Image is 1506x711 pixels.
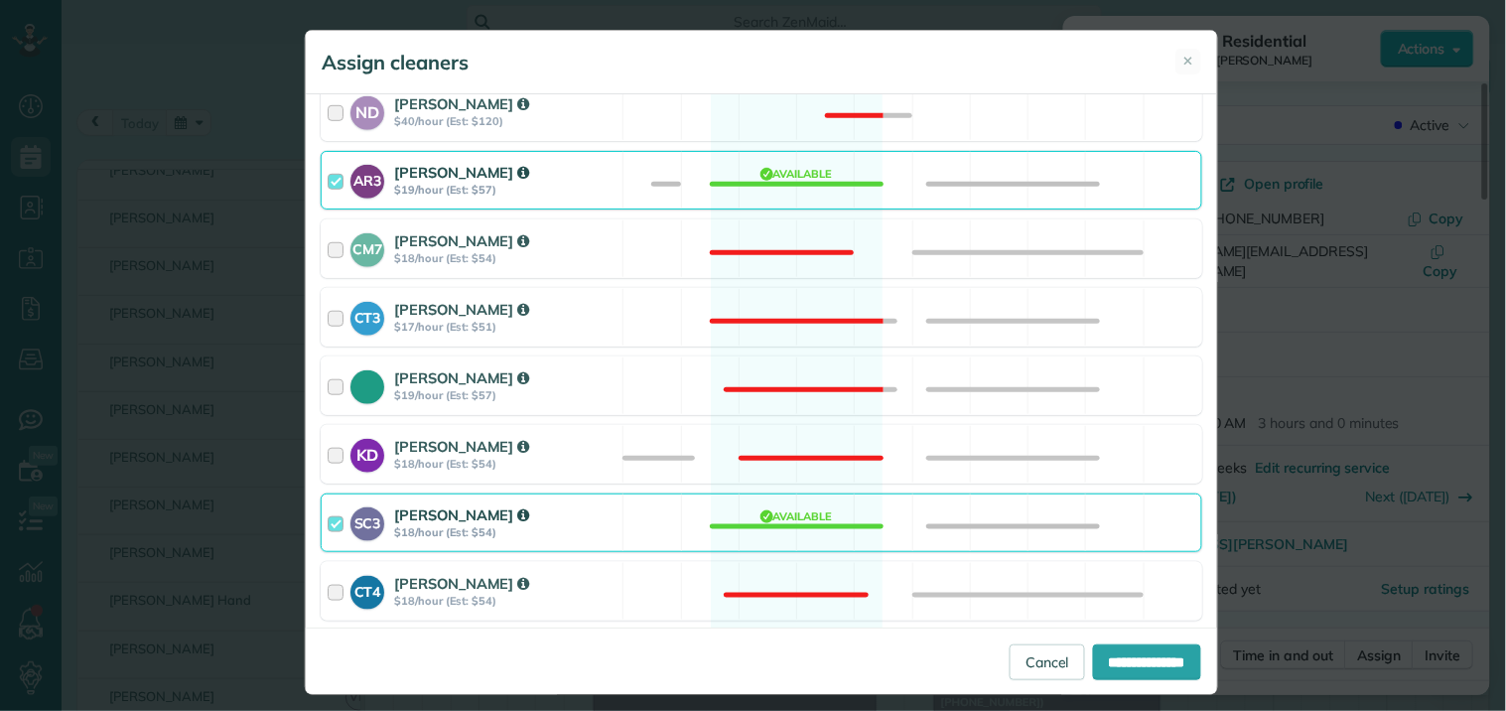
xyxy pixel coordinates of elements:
[350,576,384,603] strong: CT4
[350,96,384,124] strong: ND
[394,457,616,471] strong: $18/hour (Est: $54)
[322,49,469,76] h5: Assign cleaners
[394,594,616,608] strong: $18/hour (Est: $54)
[394,437,529,456] strong: [PERSON_NAME]
[394,505,529,524] strong: [PERSON_NAME]
[350,507,384,534] strong: SC3
[394,94,529,113] strong: [PERSON_NAME]
[394,300,529,319] strong: [PERSON_NAME]
[1183,52,1194,71] span: ✕
[1010,644,1085,680] a: Cancel
[394,114,616,128] strong: $40/hour (Est: $120)
[350,439,384,467] strong: KD
[394,231,529,250] strong: [PERSON_NAME]
[350,165,384,192] strong: AR3
[394,574,529,593] strong: [PERSON_NAME]
[394,368,529,387] strong: [PERSON_NAME]
[394,163,529,182] strong: [PERSON_NAME]
[394,251,616,265] strong: $18/hour (Est: $54)
[394,525,616,539] strong: $18/hour (Est: $54)
[394,320,616,334] strong: $17/hour (Est: $51)
[350,302,384,329] strong: CT3
[394,388,616,402] strong: $19/hour (Est: $57)
[394,183,616,197] strong: $19/hour (Est: $57)
[350,233,384,260] strong: CM7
